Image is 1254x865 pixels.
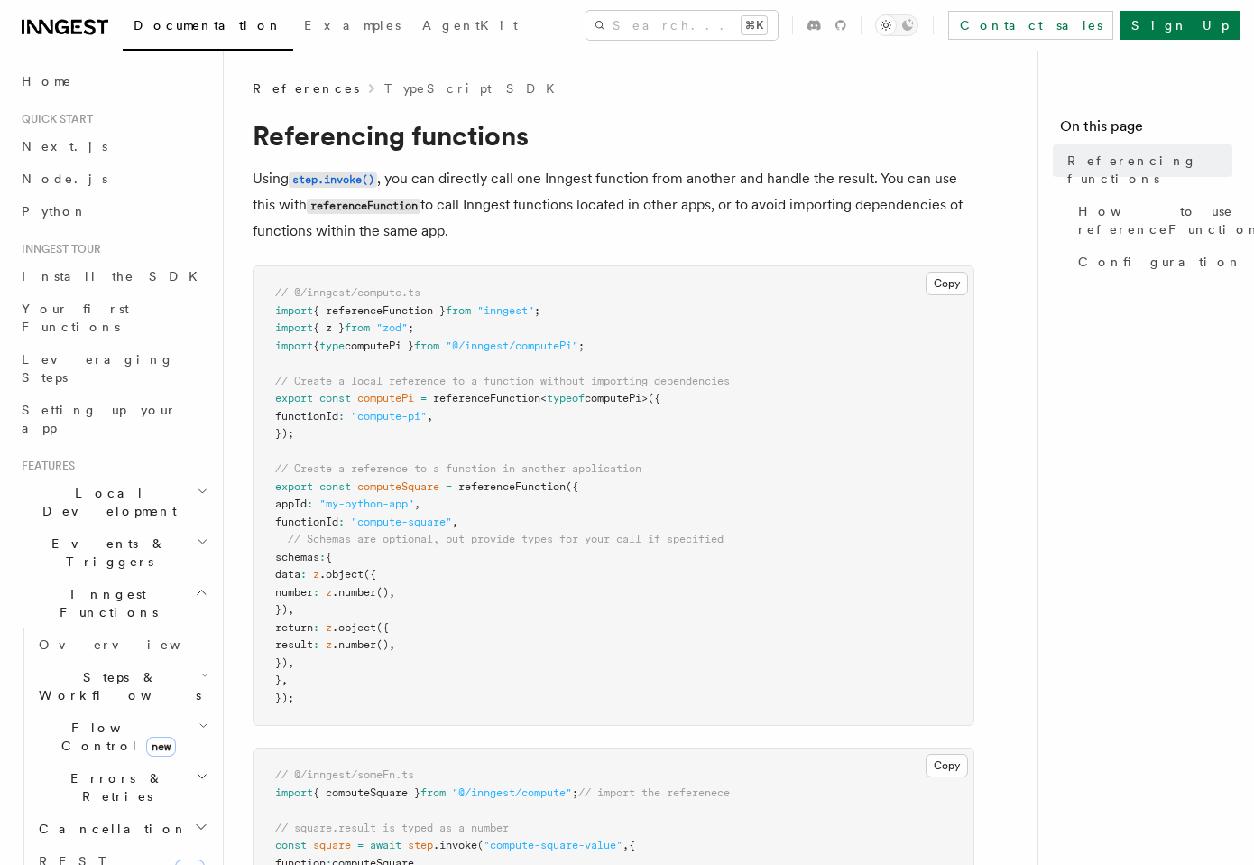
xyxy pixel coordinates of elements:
span: Flow Control [32,719,198,755]
a: Referencing functions [1060,144,1232,195]
a: Configuration [1071,246,1232,278]
span: Documentation [134,18,282,33]
button: Inngest Functions [14,578,212,628]
a: Contact sales [948,11,1113,40]
span: Steps & Workflows [32,668,201,704]
a: Leveraging Steps [14,343,212,394]
span: Home [22,72,72,90]
span: Referencing functions [1067,152,1232,188]
a: How to use referenceFunction [1071,195,1232,246]
button: Events & Triggers [14,527,212,578]
span: Inngest tour [14,242,101,256]
span: new [146,737,176,757]
span: Events & Triggers [14,535,197,571]
a: Setting up your app [14,394,212,444]
span: Examples [304,18,401,33]
span: Setting up your app [22,403,177,435]
span: Cancellation [32,820,188,838]
a: Documentation [123,5,293,51]
h4: On this page [1060,116,1232,144]
a: Examples [293,5,411,49]
a: Install the SDK [14,260,212,293]
span: AgentKit [422,18,518,33]
a: Overview [32,628,212,661]
button: Flow Controlnew [32,712,212,762]
span: Leveraging Steps [22,352,174,385]
button: Cancellation [32,813,212,845]
a: Sign Up [1120,11,1240,40]
span: Install the SDK [22,269,208,284]
button: Search...⌘K [586,11,778,40]
span: Overview [39,637,225,652]
span: Quick start [14,112,93,126]
span: Features [14,459,75,473]
a: Next.js [14,130,212,163]
span: Node.js [22,172,107,186]
a: Your first Functions [14,293,212,343]
a: Home [14,65,212,98]
span: Local Development [14,484,197,520]
button: Local Development [14,477,212,527]
kbd: ⌘K [742,16,767,34]
a: Python [14,195,212,228]
span: Inngest Functions [14,585,195,621]
button: Errors & Retries [32,762,212,813]
span: Errors & Retries [32,769,196,805]
span: Next.js [22,139,107,153]
span: Python [22,204,88,219]
button: Toggle dark mode [875,14,918,36]
button: Steps & Workflows [32,661,212,712]
span: Your first Functions [22,302,129,334]
span: Configuration [1078,253,1242,271]
a: AgentKit [411,5,529,49]
a: Node.js [14,163,212,195]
